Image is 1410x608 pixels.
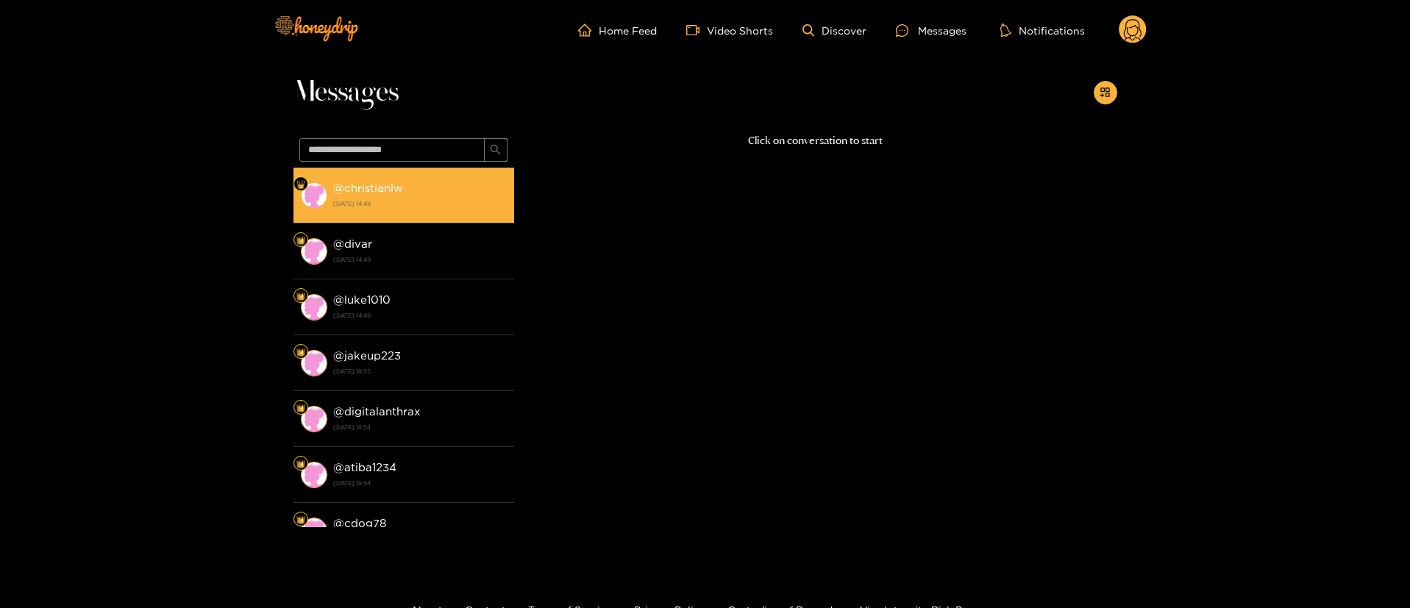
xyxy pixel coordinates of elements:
[896,22,966,39] div: Messages
[333,309,507,322] strong: [DATE] 14:49
[301,182,327,209] img: conversation
[686,24,707,37] span: video-camera
[996,23,1089,37] button: Notifications
[333,517,386,529] strong: @ cdog78
[333,421,507,434] strong: [DATE] 18:54
[514,132,1117,149] p: Click on conversation to start
[296,515,305,524] img: Fan Level
[333,349,401,362] strong: @ jakeup223
[301,350,327,376] img: conversation
[802,24,866,37] a: Discover
[301,238,327,265] img: conversation
[333,405,421,418] strong: @ digitalanthrax
[333,365,507,378] strong: [DATE] 18:55
[333,182,403,194] strong: @ christianlw
[333,476,507,490] strong: [DATE] 18:54
[301,518,327,544] img: conversation
[578,24,657,37] a: Home Feed
[1100,87,1111,99] span: appstore-add
[296,292,305,301] img: Fan Level
[296,348,305,357] img: Fan Level
[1094,81,1117,104] button: appstore-add
[293,75,399,110] span: Messages
[333,253,507,266] strong: [DATE] 14:49
[333,461,396,473] strong: @ atiba1234
[301,462,327,488] img: conversation
[333,293,391,306] strong: @ luke1010
[333,237,372,250] strong: @ divar
[296,180,305,189] img: Fan Level
[484,138,508,162] button: search
[296,404,305,412] img: Fan Level
[490,144,501,157] span: search
[333,197,507,210] strong: [DATE] 14:49
[296,236,305,245] img: Fan Level
[296,459,305,468] img: Fan Level
[578,24,599,37] span: home
[301,406,327,432] img: conversation
[301,294,327,321] img: conversation
[686,24,773,37] a: Video Shorts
